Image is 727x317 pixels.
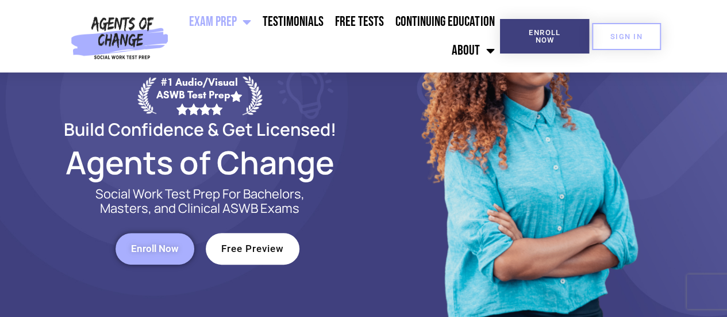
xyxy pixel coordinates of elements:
[116,233,194,265] a: Enroll Now
[173,7,500,65] nav: Menu
[36,121,364,138] h2: Build Confidence & Get Licensed!
[131,244,179,254] span: Enroll Now
[156,76,243,114] div: #1 Audio/Visual ASWB Test Prep
[446,36,500,65] a: About
[518,29,571,44] span: Enroll Now
[82,187,318,216] p: Social Work Test Prep For Bachelors, Masters, and Clinical ASWB Exams
[329,7,390,36] a: Free Tests
[206,233,299,265] a: Free Preview
[257,7,329,36] a: Testimonials
[592,23,661,50] a: SIGN IN
[500,19,589,54] a: Enroll Now
[610,33,643,40] span: SIGN IN
[183,7,257,36] a: Exam Prep
[390,7,500,36] a: Continuing Education
[221,244,284,254] span: Free Preview
[36,149,364,175] h2: Agents of Change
